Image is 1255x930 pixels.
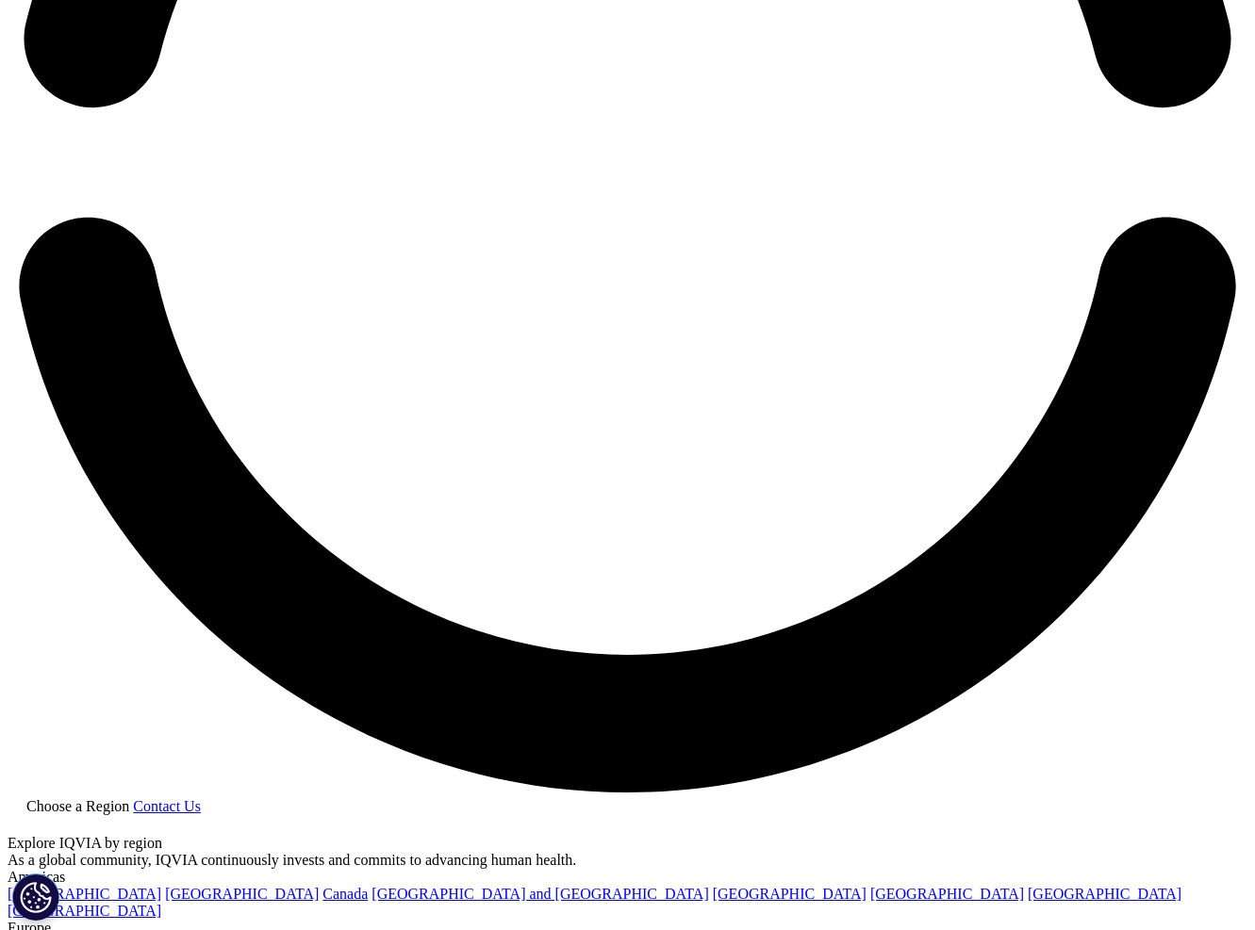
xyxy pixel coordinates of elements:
button: Cookies Settings [12,873,59,921]
a: Contact Us [133,798,201,814]
a: [GEOGRAPHIC_DATA] [8,903,161,919]
a: [GEOGRAPHIC_DATA] [1028,886,1181,902]
a: [GEOGRAPHIC_DATA] [165,886,319,902]
a: [GEOGRAPHIC_DATA] [713,886,867,902]
a: [GEOGRAPHIC_DATA] [8,886,161,902]
a: Canada [322,886,368,902]
div: As a global community, IQVIA continuously invests and commits to advancing human health. [8,852,1247,869]
span: Choose a Region [26,798,129,814]
a: [GEOGRAPHIC_DATA] [870,886,1024,902]
a: [GEOGRAPHIC_DATA] and [GEOGRAPHIC_DATA] [372,886,708,902]
div: Americas [8,869,1247,886]
div: Explore IQVIA by region [8,835,1247,852]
